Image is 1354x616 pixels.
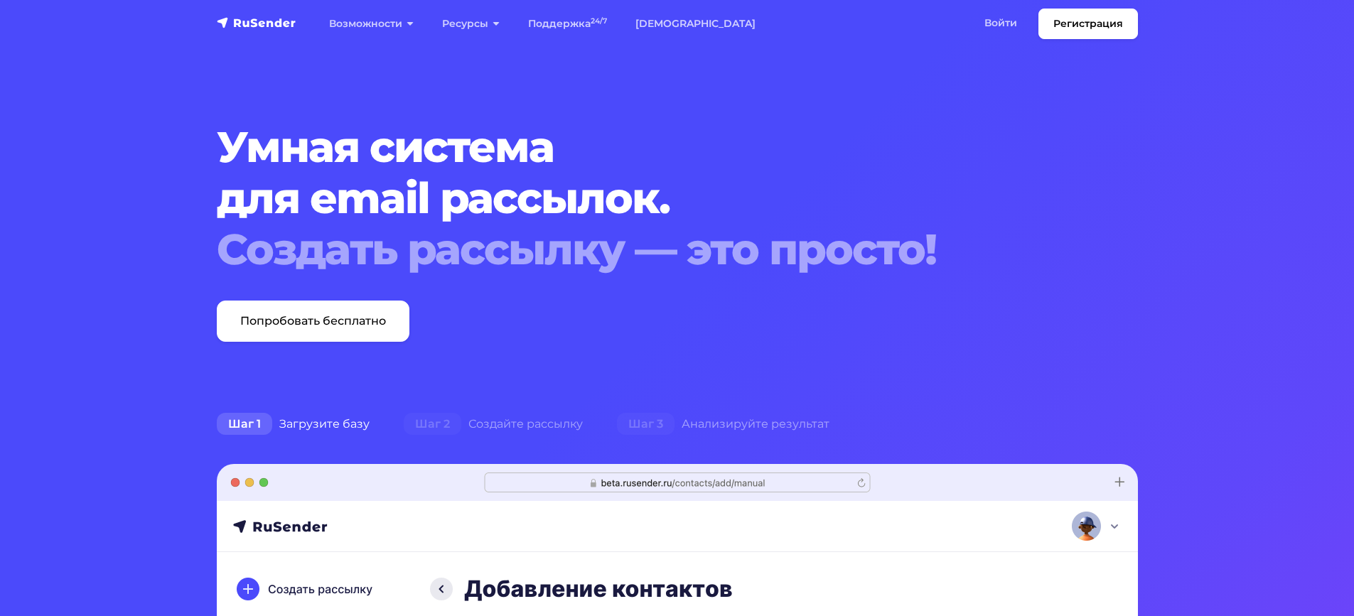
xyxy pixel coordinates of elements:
span: Шаг 2 [404,413,461,436]
a: Ресурсы [428,9,514,38]
a: Поддержка24/7 [514,9,621,38]
a: Возможности [315,9,428,38]
a: Регистрация [1038,9,1138,39]
sup: 24/7 [591,16,607,26]
div: Анализируйте результат [600,410,847,438]
img: RuSender [217,16,296,30]
a: Попробовать бесплатно [217,301,409,342]
h1: Умная система для email рассылок. [217,121,1060,275]
a: Войти [970,9,1031,38]
div: Создайте рассылку [387,410,600,438]
a: [DEMOGRAPHIC_DATA] [621,9,770,38]
span: Шаг 3 [617,413,675,436]
div: Загрузите базу [200,410,387,438]
span: Шаг 1 [217,413,272,436]
div: Создать рассылку — это просто! [217,224,1060,275]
